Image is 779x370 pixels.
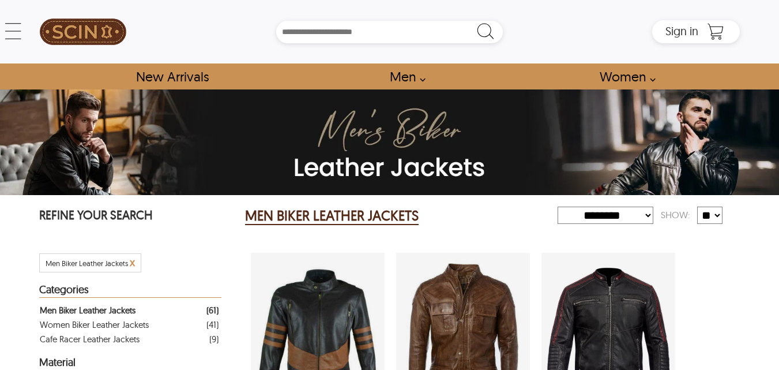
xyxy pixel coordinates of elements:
a: Shop New Arrivals [123,63,221,89]
p: REFINE YOUR SEARCH [39,207,221,226]
img: SCIN [40,6,126,58]
a: Shopping Cart [704,23,727,40]
div: ( 9 ) [209,332,219,346]
a: Filter Men Biker Leather Jackets [40,303,219,317]
a: Cancel Filter [130,259,135,268]
h2: MEN BIKER LEATHER JACKETS [245,207,419,225]
a: shop men's leather jackets [377,63,432,89]
a: Sign in [665,28,698,37]
div: Men Biker Leather Jackets 61 Results Found [245,204,544,227]
div: ( 61 ) [206,303,219,317]
div: Women Biker Leather Jackets [40,317,149,332]
a: Filter Women Biker Leather Jackets [40,317,219,332]
div: Show: [653,205,697,225]
span: x [130,256,135,269]
div: Heading Filter Men Biker Leather Jackets by Categories [39,284,221,298]
div: ( 41 ) [206,317,219,332]
a: Shop Women Leather Jackets [586,63,662,89]
div: Cafe Racer Leather Jackets [40,332,140,346]
span: Filter Men Biker Leather Jackets [46,259,128,268]
div: Men Biker Leather Jackets [40,303,136,317]
a: Filter Cafe Racer Leather Jackets [40,332,219,346]
a: SCIN [39,6,127,58]
span: Sign in [665,24,698,38]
